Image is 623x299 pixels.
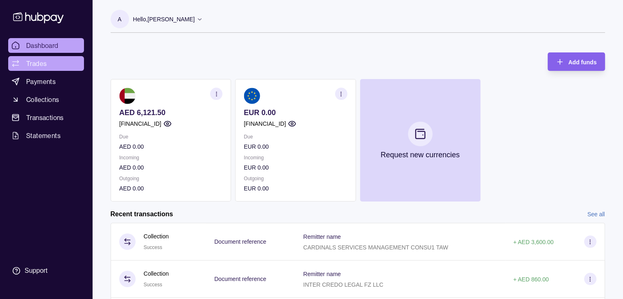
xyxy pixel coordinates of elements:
[144,245,162,250] span: Success
[303,233,341,240] p: Remitter name
[568,59,596,66] span: Add funds
[26,77,56,86] span: Payments
[244,174,347,183] p: Outgoing
[119,119,161,128] p: [FINANCIAL_ID]
[111,210,173,219] h2: Recent transactions
[26,131,61,140] span: Statements
[26,95,59,104] span: Collections
[8,38,84,53] a: Dashboard
[381,150,460,159] p: Request new currencies
[244,132,347,141] p: Due
[244,88,260,104] img: eu
[303,281,383,288] p: INTER CREDO LEGAL FZ LLC
[214,276,266,282] p: Document reference
[133,15,195,24] p: Hello, [PERSON_NAME]
[118,15,121,24] p: A
[8,110,84,125] a: Transactions
[8,128,84,143] a: Statements
[119,174,222,183] p: Outgoing
[119,132,222,141] p: Due
[8,74,84,89] a: Payments
[26,113,64,122] span: Transactions
[144,232,169,241] p: Collection
[26,59,47,68] span: Trades
[119,88,136,104] img: ae
[119,163,222,172] p: AED 0.00
[513,276,549,283] p: + AED 860.00
[119,108,222,117] p: AED 6,121.50
[244,153,347,162] p: Incoming
[244,119,286,128] p: [FINANCIAL_ID]
[244,163,347,172] p: EUR 0.00
[513,239,553,245] p: + AED 3,600.00
[26,41,59,50] span: Dashboard
[244,108,347,117] p: EUR 0.00
[548,52,605,71] button: Add funds
[244,142,347,151] p: EUR 0.00
[303,271,341,277] p: Remitter name
[119,142,222,151] p: AED 0.00
[214,238,266,245] p: Document reference
[587,210,605,219] a: See all
[8,262,84,279] a: Support
[8,56,84,71] a: Trades
[303,244,448,251] p: CARDINALS SERVICES MANAGEMENT CONSU1 TAW
[119,153,222,162] p: Incoming
[360,79,480,202] button: Request new currencies
[119,184,222,193] p: AED 0.00
[244,184,347,193] p: EUR 0.00
[25,266,48,275] div: Support
[144,269,169,278] p: Collection
[144,282,162,288] span: Success
[8,92,84,107] a: Collections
